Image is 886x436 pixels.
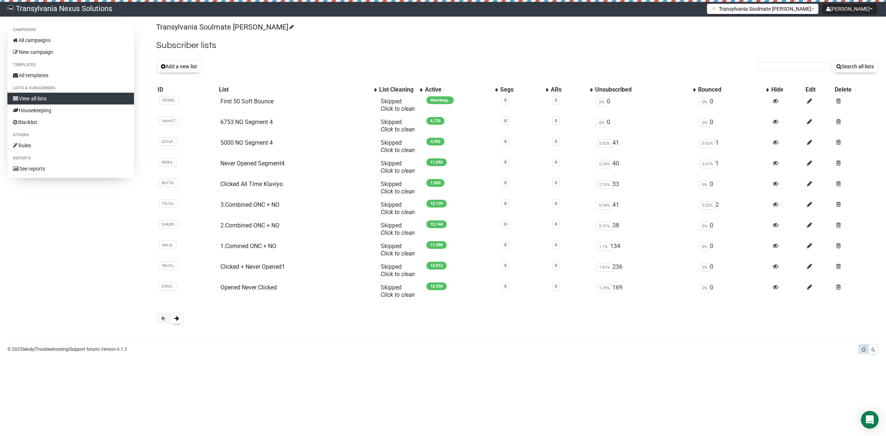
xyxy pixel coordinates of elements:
[426,262,447,270] span: 12,812
[426,138,444,145] span: 4,952
[597,243,610,251] span: 1.1%
[7,345,127,353] p: © 2025 | | | Version 6.1.3
[700,222,710,230] span: 0%
[7,69,134,81] a: All templates
[700,181,710,189] span: 0%
[595,86,689,93] div: Unsubscribed
[594,240,697,260] td: 134
[159,199,178,208] span: 75LCd..
[7,104,134,116] a: Housekeeping
[381,263,415,278] span: Skipped
[217,85,378,95] th: List: No sort applied, activate to apply an ascending sort
[697,198,770,219] td: 2
[597,139,612,148] span: 0.82%
[822,4,877,14] button: [PERSON_NAME]
[504,243,506,247] a: 0
[219,86,370,93] div: List
[697,157,770,178] td: 1
[555,263,557,268] a: 0
[220,160,285,167] a: Never Opened Segment4
[499,85,549,95] th: Segs: No sort applied, activate to apply an ascending sort
[597,98,607,106] span: 0%
[504,139,506,144] a: 0
[381,222,415,236] span: Skipped
[381,160,415,174] span: Skipped
[711,6,717,11] img: 1.png
[381,105,415,112] a: Click to clean
[500,86,542,93] div: Segs
[426,158,447,166] span: 11,692
[7,163,134,175] a: See reports
[426,282,447,290] span: 12,930
[381,284,415,298] span: Skipped
[7,154,134,163] li: Reports
[69,347,99,352] a: Support forum
[697,281,770,302] td: 0
[22,347,34,352] a: Sendy
[381,98,415,112] span: Skipped
[504,222,506,227] a: 0
[158,86,216,93] div: ID
[697,219,770,240] td: 0
[220,243,276,250] a: 1.Comined ONC + NO
[697,116,770,136] td: 0
[504,263,506,268] a: 0
[504,181,506,185] a: 0
[159,241,176,249] span: ubxJy..
[7,61,134,69] li: Templates
[700,243,710,251] span: 0%
[771,86,803,93] div: Hide
[700,201,715,210] span: 0.02%
[426,117,444,125] span: 6,733
[220,284,277,291] a: Opened Never Clicked
[597,284,612,292] span: 1.29%
[594,157,697,178] td: 40
[597,181,612,189] span: 2.23%
[35,347,68,352] a: Troubleshooting
[861,411,879,429] div: Open Intercom Messenger
[504,98,506,103] a: 0
[156,39,879,52] h2: Subscriber lists
[381,271,415,278] a: Click to clean
[700,98,710,106] span: 0%
[425,86,491,93] div: Active
[804,85,833,95] th: Edit: No sort applied, sorting is disabled
[220,98,274,105] a: First 50 Soft Bounce
[159,117,180,125] span: UqmHT..
[7,131,134,140] li: Others
[220,181,283,188] a: Clicked All Time Klaviyo
[159,282,177,291] span: kfXx2..
[594,136,697,157] td: 41
[555,181,557,185] a: 0
[594,116,697,136] td: 0
[594,281,697,302] td: 169
[770,85,804,95] th: Hide: No sort applied, sorting is disabled
[555,201,557,206] a: 0
[555,284,557,289] a: 0
[597,222,612,230] span: 0.31%
[555,119,557,123] a: 0
[700,139,715,148] span: 0.02%
[597,201,612,210] span: 0.34%
[7,140,134,151] a: Rules
[379,86,416,93] div: List Cleaning
[381,181,415,195] span: Skipped
[555,139,557,144] a: 0
[697,178,770,198] td: 0
[423,85,499,95] th: Active: No sort applied, activate to apply an ascending sort
[697,260,770,281] td: 0
[833,85,879,95] th: Delete: No sort applied, sorting is disabled
[156,85,217,95] th: ID: No sort applied, sorting is disabled
[381,139,415,154] span: Skipped
[381,147,415,154] a: Click to clean
[697,136,770,157] td: 1
[426,179,444,187] span: 1,450
[7,5,14,12] img: 586cc6b7d8bc403f0c61b981d947c989
[594,95,697,116] td: 0
[7,93,134,104] a: View all lists
[555,160,557,165] a: 0
[697,240,770,260] td: 0
[832,60,879,73] button: Search all lists
[555,98,557,103] a: 0
[381,167,415,174] a: Click to clean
